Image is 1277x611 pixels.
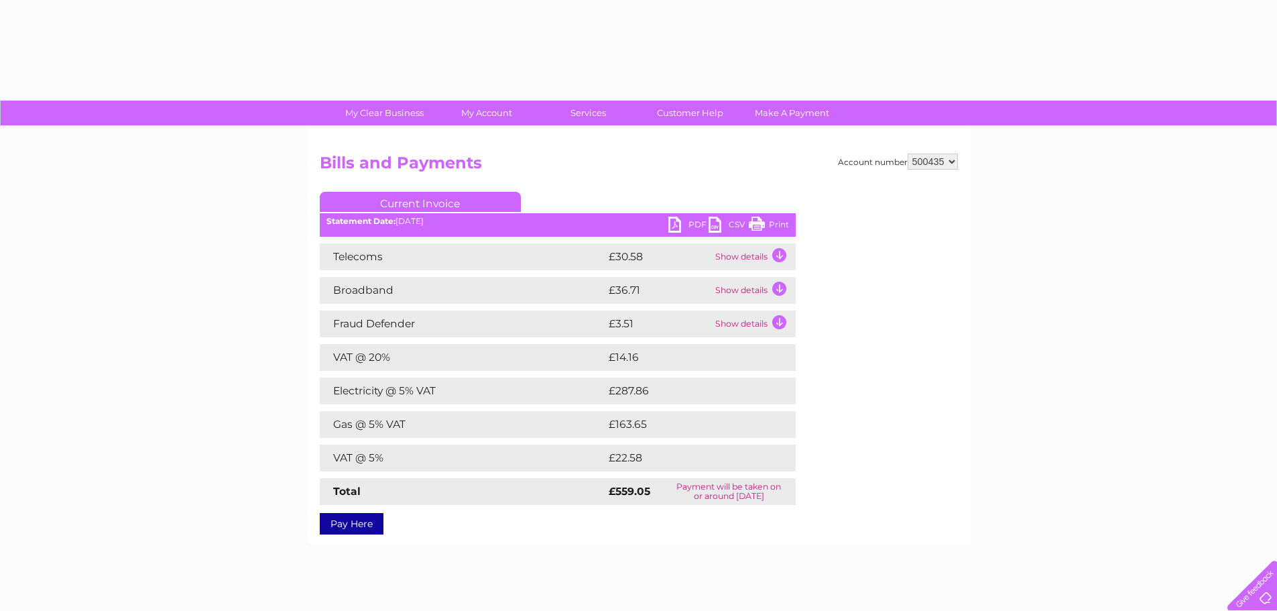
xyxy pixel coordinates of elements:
[320,513,383,535] a: Pay Here
[320,344,605,371] td: VAT @ 20%
[320,378,605,404] td: Electricity @ 5% VAT
[605,411,771,438] td: £163.65
[320,192,521,212] a: Current Invoice
[605,277,712,304] td: £36.71
[712,311,796,337] td: Show details
[749,217,789,236] a: Print
[320,277,605,304] td: Broadband
[737,101,847,125] a: Make A Payment
[668,217,709,236] a: PDF
[320,243,605,270] td: Telecoms
[605,378,772,404] td: £287.86
[431,101,542,125] a: My Account
[605,344,766,371] td: £14.16
[662,478,795,505] td: Payment will be taken on or around [DATE]
[329,101,440,125] a: My Clear Business
[712,243,796,270] td: Show details
[320,445,605,471] td: VAT @ 5%
[838,154,958,170] div: Account number
[320,217,796,226] div: [DATE]
[635,101,745,125] a: Customer Help
[709,217,749,236] a: CSV
[320,154,958,179] h2: Bills and Payments
[326,216,396,226] b: Statement Date:
[712,277,796,304] td: Show details
[320,411,605,438] td: Gas @ 5% VAT
[320,311,605,337] td: Fraud Defender
[605,243,712,270] td: £30.58
[605,445,768,471] td: £22.58
[333,485,361,498] strong: Total
[609,485,650,498] strong: £559.05
[533,101,644,125] a: Services
[605,311,712,337] td: £3.51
